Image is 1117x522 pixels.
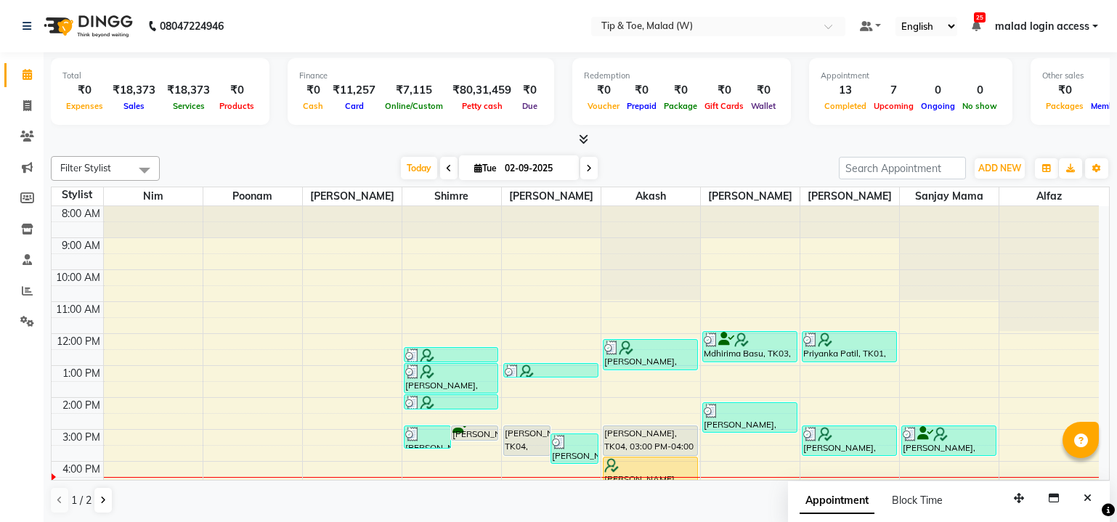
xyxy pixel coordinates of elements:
div: [PERSON_NAME], TK02, 12:30 PM-01:00 PM, T&T Permanent Gel Polish [405,348,498,362]
span: Petty cash [458,101,506,111]
div: ₹0 [299,82,327,99]
span: 25 [974,12,986,23]
span: Products [216,101,258,111]
b: 08047224946 [160,6,224,46]
input: 2025-09-02 [500,158,573,179]
div: 4:00 PM [60,462,103,477]
span: Alfaz [999,187,1099,205]
span: Sales [120,101,148,111]
div: 2:00 PM [60,398,103,413]
div: ₹0 [517,82,543,99]
div: [PERSON_NAME], TK10, 03:00 PM-03:45 PM, Permanent Gel Polish French [405,426,450,448]
div: 11:00 AM [53,302,103,317]
img: logo [37,6,137,46]
div: 10:00 AM [53,270,103,285]
div: 13 [821,82,870,99]
span: Block Time [892,494,943,507]
div: 3:00 PM [60,430,103,445]
div: ₹7,115 [381,82,447,99]
div: ₹0 [623,82,660,99]
span: Sanjay mama [900,187,999,205]
span: Gift Cards [701,101,747,111]
div: 9:00 AM [59,238,103,253]
div: [PERSON_NAME], TK05, 03:00 PM-04:00 PM, Essential pedicure with scrub [902,426,996,455]
span: Cash [299,101,327,111]
span: Packages [1042,101,1087,111]
div: [PERSON_NAME], TK01, 01:00 PM-02:00 PM, Essential pedicure with scrub [405,364,498,393]
div: 0 [917,82,959,99]
div: 8:00 AM [59,206,103,221]
div: 0 [959,82,1001,99]
span: ADD NEW [978,163,1021,174]
div: [PERSON_NAME], TK04, 03:00 PM-04:00 PM, Essential manicure with scrub [504,426,550,455]
span: No show [959,101,1001,111]
span: malad login access [995,19,1089,34]
span: Prepaid [623,101,660,111]
span: Services [169,101,208,111]
div: [PERSON_NAME], TK07, 02:15 PM-03:15 PM, O.P.I. Finger Facial Pedicure [703,403,797,432]
div: Total [62,70,258,82]
div: [PERSON_NAME], TK04, 03:00 PM-04:00 PM, Essential pedicure with scrub [604,426,697,455]
span: Filter Stylist [60,162,111,174]
a: 25 [972,20,980,33]
span: Ongoing [917,101,959,111]
span: Due [519,101,541,111]
div: [PERSON_NAME], TK12, 04:00 PM-05:00 PM, Essential pedicure with scrub [604,457,697,487]
span: Completed [821,101,870,111]
span: Card [341,101,367,111]
input: Search Appointment [839,157,966,179]
span: Online/Custom [381,101,447,111]
span: Akash [601,187,700,205]
div: Mdhirima Basu, TK03, 12:00 PM-01:00 PM, Detox Pedicure [703,332,797,362]
div: 12:00 PM [54,334,103,349]
div: Redemption [584,70,779,82]
div: ₹0 [747,82,779,99]
div: ₹0 [1042,82,1087,99]
div: ₹0 [584,82,623,99]
div: Priyanka Patil, TK01, 02:00 PM-02:30 PM, Permanent Gel Polish Removal [405,395,498,409]
span: Package [660,101,701,111]
span: Wallet [747,101,779,111]
div: Appointment [821,70,1001,82]
div: ₹0 [660,82,701,99]
div: Stylist [52,187,103,203]
div: [PERSON_NAME], TK05, 03:00 PM-04:00 PM, Essential manicure with scrub [803,426,896,455]
div: Finance [299,70,543,82]
div: Priyanka Patil, TK01, 12:00 PM-01:00 PM, Essential manicure with scrub [803,332,896,362]
div: [PERSON_NAME], TK01, 12:15 PM-01:15 PM, Essential pedicure with scrub [604,340,697,370]
span: Appointment [800,488,874,514]
div: 1:00 PM [60,366,103,381]
span: [PERSON_NAME] [303,187,402,205]
span: [PERSON_NAME] [800,187,899,205]
div: ₹0 [701,82,747,99]
div: [PERSON_NAME], TK02, 01:00 PM-01:30 PM, T&T Permanent Gel Polish [504,364,598,377]
button: ADD NEW [975,158,1025,179]
div: ₹18,373 [107,82,161,99]
span: Today [401,157,437,179]
span: Expenses [62,101,107,111]
span: [PERSON_NAME] [502,187,601,205]
div: ₹0 [62,82,107,99]
span: [PERSON_NAME] [701,187,800,205]
div: ₹80,31,459 [447,82,517,99]
div: ₹11,257 [327,82,381,99]
span: Voucher [584,101,623,111]
div: ₹0 [216,82,258,99]
span: 1 / 2 [71,493,92,508]
span: Shimre [402,187,501,205]
div: 7 [870,82,917,99]
button: Close [1077,487,1098,510]
span: poonam [203,187,302,205]
span: Nim [104,187,203,205]
span: Tue [471,163,500,174]
div: [PERSON_NAME], TK08, 03:00 PM-03:30 PM, Permanent Gel Polish [452,426,497,440]
span: Upcoming [870,101,917,111]
div: ₹18,373 [161,82,216,99]
div: [PERSON_NAME], TK07, 03:15 PM-04:15 PM, O.P.I. Pro Spa Manicure [551,434,597,463]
